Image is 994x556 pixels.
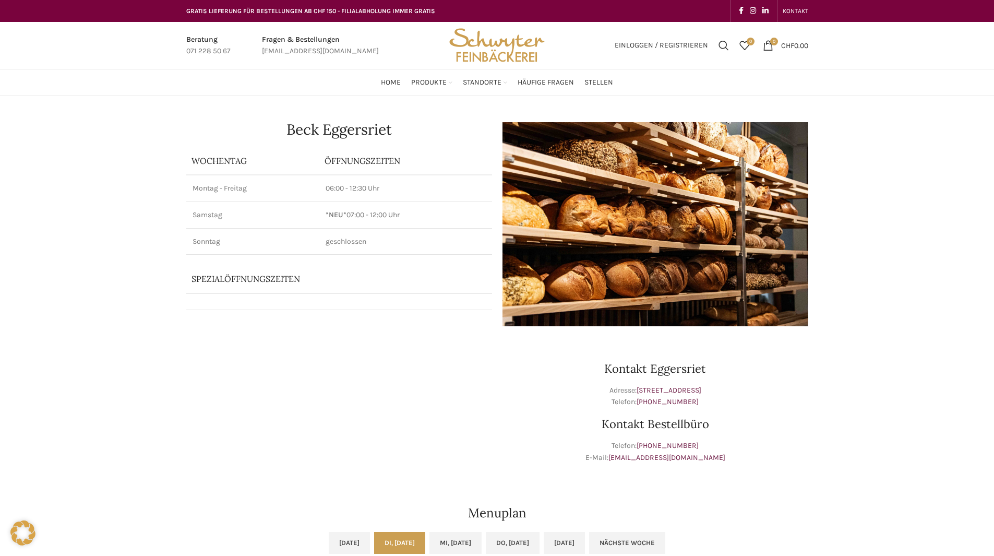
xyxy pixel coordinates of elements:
p: Montag - Freitag [193,183,313,194]
span: Einloggen / Registrieren [615,42,708,49]
a: Mi, [DATE] [429,532,482,554]
a: Einloggen / Registrieren [609,35,713,56]
h2: Menuplan [186,504,808,522]
a: Instagram social link [747,4,759,18]
p: 07:00 - 12:00 Uhr [326,210,486,220]
div: Secondary navigation [777,1,813,21]
p: Adresse: Telefon: [502,385,808,408]
a: [STREET_ADDRESS] [637,386,701,395]
span: 0 [747,38,755,45]
a: [EMAIL_ADDRESS][DOMAIN_NAME] [608,453,725,462]
p: ÖFFNUNGSZEITEN [325,155,487,167]
p: geschlossen [326,236,486,247]
a: Standorte [463,72,507,93]
div: Main navigation [181,72,813,93]
a: Linkedin social link [759,4,772,18]
span: Produkte [411,78,447,88]
a: Di, [DATE] [374,532,425,554]
a: Nächste Woche [589,532,665,554]
a: Produkte [411,72,452,93]
h3: Kontakt Eggersriet [502,363,808,374]
a: 0 CHF0.00 [758,35,813,56]
span: Home [381,78,401,88]
a: Stellen [584,72,613,93]
span: CHF [781,41,794,50]
a: Häufige Fragen [518,72,574,93]
a: KONTAKT [783,1,808,21]
p: Samstag [193,210,313,220]
a: [DATE] [544,532,585,554]
a: Do, [DATE] [486,532,540,554]
p: Wochentag [191,155,314,167]
a: [DATE] [329,532,370,554]
p: Sonntag [193,236,313,247]
a: Home [381,72,401,93]
bdi: 0.00 [781,41,808,50]
a: Suchen [713,35,734,56]
span: KONTAKT [783,7,808,15]
iframe: schwyter eggersriet [186,337,492,493]
p: Telefon: E-Mail: [502,440,808,464]
div: Meine Wunschliste [734,35,755,56]
a: Infobox link [186,34,231,57]
span: GRATIS LIEFERUNG FÜR BESTELLUNGEN AB CHF 150 - FILIALABHOLUNG IMMER GRATIS [186,7,435,15]
a: [PHONE_NUMBER] [637,397,699,406]
span: Stellen [584,78,613,88]
p: Spezialöffnungszeiten [191,273,458,285]
a: 0 [734,35,755,56]
h3: Kontakt Bestellbüro [502,418,808,430]
a: Facebook social link [736,4,747,18]
a: [PHONE_NUMBER] [637,441,699,450]
p: 06:00 - 12:30 Uhr [326,183,486,194]
a: Site logo [446,40,548,49]
span: 0 [770,38,778,45]
h1: Beck Eggersriet [186,122,492,137]
a: Infobox link [262,34,379,57]
span: Häufige Fragen [518,78,574,88]
img: Bäckerei Schwyter [446,22,548,69]
span: Standorte [463,78,501,88]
